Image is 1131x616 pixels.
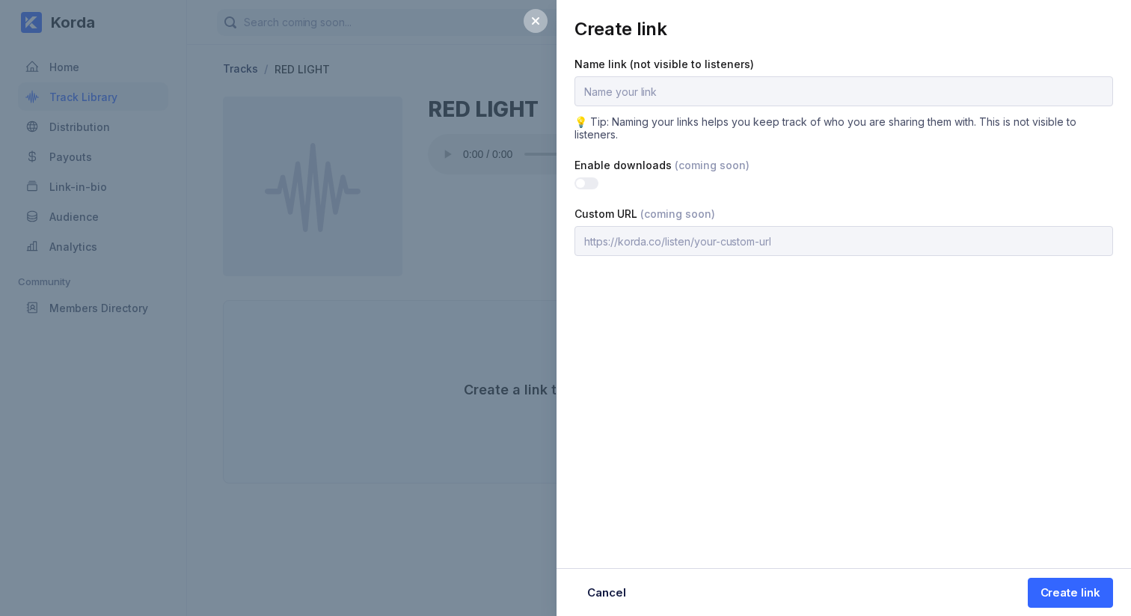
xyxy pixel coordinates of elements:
[675,159,750,171] span: (coming soon)
[587,585,626,600] div: Cancel
[1040,585,1100,600] div: Create link
[574,578,639,608] button: Cancel
[640,207,715,220] span: (coming soon)
[1028,578,1113,608] button: Create link
[574,226,1113,256] input: https://korda.co/listen/your-custom-url
[574,159,1113,171] div: Enable downloads
[574,58,1113,70] div: Name link (not visible to listeners)
[574,18,1113,40] div: Create link
[574,76,1113,106] input: Name your link
[574,115,1113,141] div: 💡 Tip: Naming your links helps you keep track of who you are sharing them with. This is not visib...
[574,207,1113,220] div: Custom URL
